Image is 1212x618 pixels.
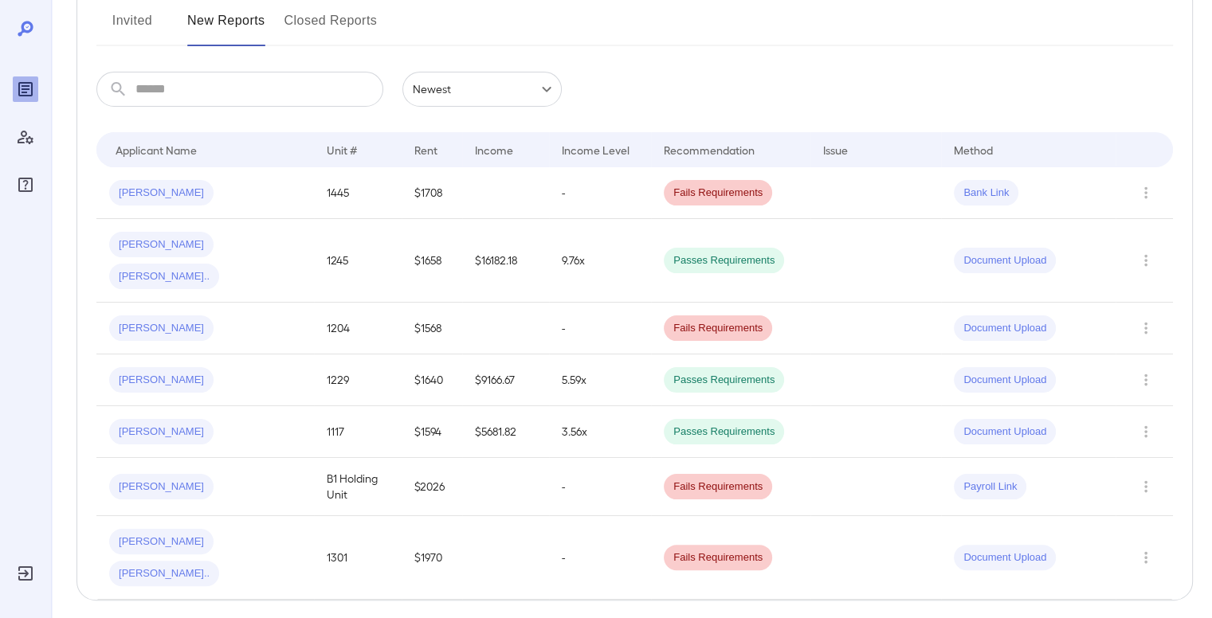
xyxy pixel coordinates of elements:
[549,167,651,219] td: -
[1133,367,1159,393] button: Row Actions
[823,140,849,159] div: Issue
[664,550,772,565] span: Fails Requirements
[664,424,784,440] span: Passes Requirements
[954,550,1056,565] span: Document Upload
[187,8,265,46] button: New Reports
[1133,315,1159,341] button: Row Actions
[549,406,651,458] td: 3.56x
[402,303,463,354] td: $1568
[402,458,463,516] td: $2026
[402,219,463,303] td: $1658
[109,566,219,581] span: [PERSON_NAME]..
[116,140,197,159] div: Applicant Name
[327,140,357,159] div: Unit #
[414,140,440,159] div: Rent
[13,76,38,102] div: Reports
[462,219,549,303] td: $16182.18
[954,253,1056,268] span: Document Upload
[954,373,1056,388] span: Document Upload
[954,479,1026,495] span: Payroll Link
[549,458,651,516] td: -
[109,237,214,252] span: [PERSON_NAME]
[1133,180,1159,205] button: Row Actions
[664,186,772,201] span: Fails Requirements
[664,373,784,388] span: Passes Requirements
[954,140,993,159] div: Method
[109,269,219,284] span: [PERSON_NAME]..
[96,8,168,46] button: Invited
[664,479,772,495] span: Fails Requirements
[314,406,401,458] td: 1117
[562,140,630,159] div: Income Level
[314,167,401,219] td: 1445
[462,406,549,458] td: $5681.82
[314,516,401,600] td: 1301
[109,186,214,201] span: [PERSON_NAME]
[462,354,549,406] td: $9166.67
[314,219,401,303] td: 1245
[13,561,38,586] div: Log Out
[1133,248,1159,273] button: Row Actions
[109,534,214,550] span: [PERSON_NAME]
[402,167,463,219] td: $1708
[109,373,214,388] span: [PERSON_NAME]
[314,458,401,516] td: B1 Holding Unit
[402,354,463,406] td: $1640
[1133,545,1159,570] button: Row Actions
[109,479,214,495] span: [PERSON_NAME]
[1133,474,1159,499] button: Row Actions
[954,321,1056,336] span: Document Upload
[284,8,378,46] button: Closed Reports
[475,140,513,159] div: Income
[13,172,38,198] div: FAQ
[549,303,651,354] td: -
[664,321,772,336] span: Fails Requirements
[1133,419,1159,444] button: Row Actions
[549,354,651,406] td: 5.59x
[109,424,214,440] span: [PERSON_NAME]
[954,424,1056,440] span: Document Upload
[109,321,214,336] span: [PERSON_NAME]
[402,72,562,107] div: Newest
[402,516,463,600] td: $1970
[664,253,784,268] span: Passes Requirements
[402,406,463,458] td: $1594
[314,354,401,406] td: 1229
[549,219,651,303] td: 9.76x
[664,140,755,159] div: Recommendation
[314,303,401,354] td: 1204
[13,124,38,150] div: Manage Users
[549,516,651,600] td: -
[954,186,1018,201] span: Bank Link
